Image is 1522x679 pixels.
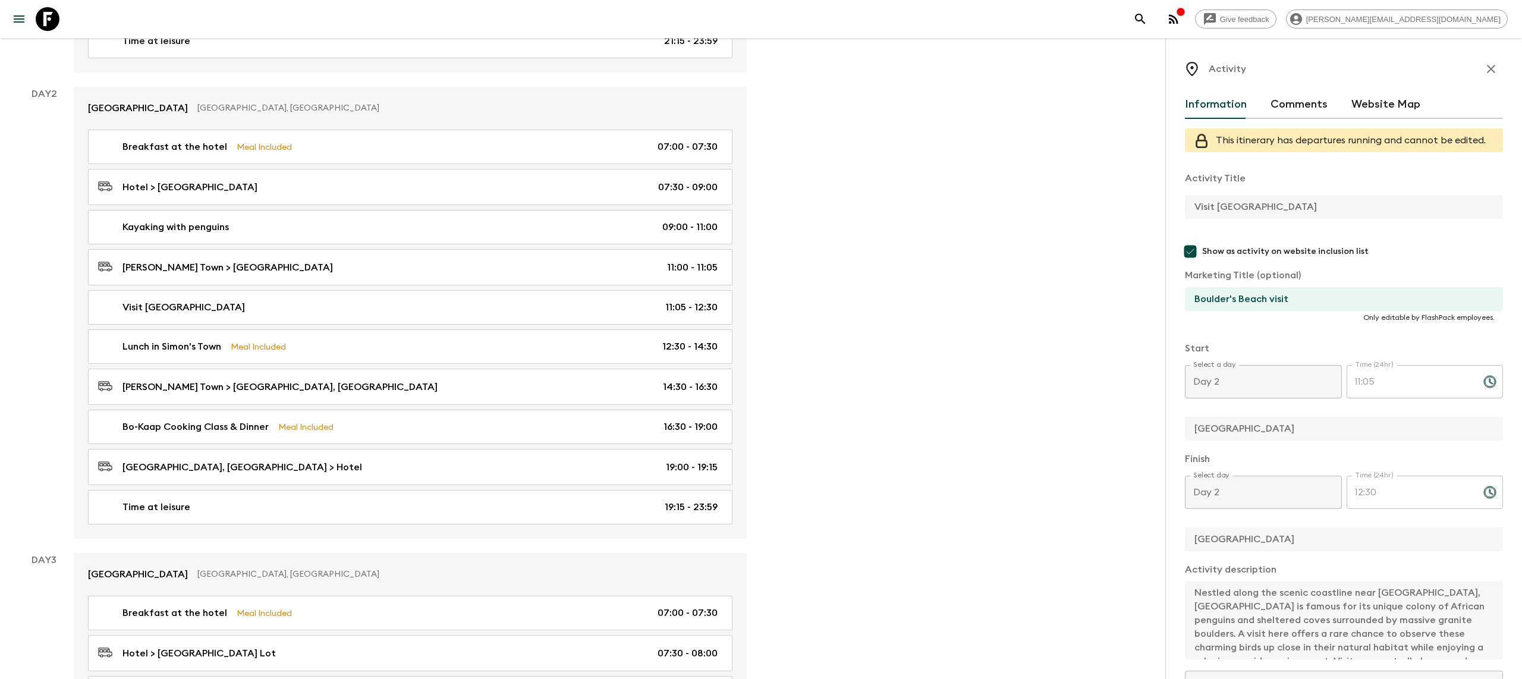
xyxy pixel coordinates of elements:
a: Lunch in Simon's TownMeal Included12:30 - 14:30 [88,329,732,364]
p: Day 3 [14,553,74,567]
a: [GEOGRAPHIC_DATA][GEOGRAPHIC_DATA], [GEOGRAPHIC_DATA] [74,553,747,596]
p: 19:00 - 19:15 [666,460,718,474]
p: 21:15 - 23:59 [664,34,718,48]
p: Visit [GEOGRAPHIC_DATA] [122,300,245,315]
input: hh:mm [1347,365,1474,398]
a: Time at leisure19:15 - 23:59 [88,490,732,524]
p: [GEOGRAPHIC_DATA], [GEOGRAPHIC_DATA] [197,568,723,580]
p: Breakfast at the hotel [122,606,227,620]
p: 11:00 - 11:05 [667,260,718,275]
button: Information [1185,90,1247,119]
label: Time (24hr) [1355,470,1394,480]
p: Kayaking with penguins [122,220,229,234]
p: Hotel > [GEOGRAPHIC_DATA] Lot [122,646,276,661]
a: Time at leisure21:15 - 23:59 [88,24,732,58]
p: Bo-Kaap Cooking Class & Dinner [122,420,269,434]
p: 16:30 - 19:00 [663,420,718,434]
p: Time at leisure [122,34,190,48]
p: Time at leisure [122,500,190,514]
p: Lunch in Simon's Town [122,339,221,354]
a: Kayaking with penguins09:00 - 11:00 [88,210,732,244]
label: Select day [1193,470,1229,480]
a: Hotel > [GEOGRAPHIC_DATA]07:30 - 09:00 [88,169,732,205]
a: Visit [GEOGRAPHIC_DATA]11:05 - 12:30 [88,290,732,325]
a: Give feedback [1195,10,1276,29]
p: Start [1185,341,1503,356]
a: Hotel > [GEOGRAPHIC_DATA] Lot07:30 - 08:00 [88,635,732,671]
p: 07:30 - 08:00 [658,646,718,661]
p: [GEOGRAPHIC_DATA], [GEOGRAPHIC_DATA] > Hotel [122,460,362,474]
button: Comments [1271,90,1328,119]
p: Marketing Title (optional) [1185,268,1503,282]
p: 19:15 - 23:59 [665,500,718,514]
button: menu [7,7,31,31]
p: Hotel > [GEOGRAPHIC_DATA] [122,180,257,194]
a: [PERSON_NAME] Town > [GEOGRAPHIC_DATA], [GEOGRAPHIC_DATA]14:30 - 16:30 [88,369,732,405]
p: Activity description [1185,562,1503,577]
p: Meal Included [231,340,286,353]
a: Bo-Kaap Cooking Class & DinnerMeal Included16:30 - 19:00 [88,410,732,444]
input: hh:mm [1347,476,1474,509]
a: [GEOGRAPHIC_DATA], [GEOGRAPHIC_DATA] > Hotel19:00 - 19:15 [88,449,732,485]
span: Show as activity on website inclusion list [1202,246,1369,257]
span: [PERSON_NAME][EMAIL_ADDRESS][DOMAIN_NAME] [1300,15,1507,24]
input: If necessary, use this field to override activity title [1185,287,1493,311]
p: Finish [1185,452,1503,466]
label: Time (24hr) [1355,360,1394,370]
a: Breakfast at the hotelMeal Included07:00 - 07:30 [88,130,732,164]
p: [GEOGRAPHIC_DATA], [GEOGRAPHIC_DATA] [197,102,723,114]
p: 07:00 - 07:30 [658,606,718,620]
textarea: Nestled along the scenic coastline near [GEOGRAPHIC_DATA], [GEOGRAPHIC_DATA] is famous for its un... [1185,581,1493,659]
p: [GEOGRAPHIC_DATA] [88,101,188,115]
label: Select a day [1193,360,1235,370]
p: 14:30 - 16:30 [663,380,718,394]
p: 12:30 - 14:30 [662,339,718,354]
button: Website Map [1351,90,1420,119]
p: [GEOGRAPHIC_DATA] [88,567,188,581]
p: Breakfast at the hotel [122,140,227,154]
p: 07:00 - 07:30 [658,140,718,154]
p: 11:05 - 12:30 [665,300,718,315]
p: Only editable by FlashPack employees. [1193,313,1495,322]
p: Meal Included [237,606,292,620]
p: Meal Included [278,420,334,433]
p: Meal Included [237,140,292,153]
a: [GEOGRAPHIC_DATA][GEOGRAPHIC_DATA], [GEOGRAPHIC_DATA] [74,87,747,130]
p: [PERSON_NAME] Town > [GEOGRAPHIC_DATA] [122,260,333,275]
span: Give feedback [1213,15,1276,24]
a: [PERSON_NAME] Town > [GEOGRAPHIC_DATA]11:00 - 11:05 [88,249,732,285]
a: Breakfast at the hotelMeal Included07:00 - 07:30 [88,596,732,630]
span: This itinerary has departures running and cannot be edited. [1216,136,1486,145]
div: [PERSON_NAME][EMAIL_ADDRESS][DOMAIN_NAME] [1286,10,1508,29]
p: Activity [1209,62,1246,76]
p: 09:00 - 11:00 [662,220,718,234]
p: Day 2 [14,87,74,101]
p: Activity Title [1185,171,1503,186]
p: 07:30 - 09:00 [658,180,718,194]
button: search adventures [1128,7,1152,31]
p: [PERSON_NAME] Town > [GEOGRAPHIC_DATA], [GEOGRAPHIC_DATA] [122,380,438,394]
